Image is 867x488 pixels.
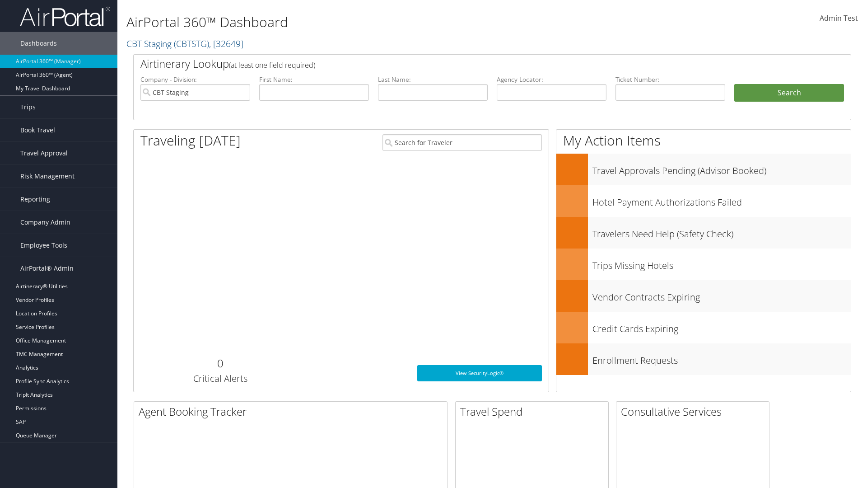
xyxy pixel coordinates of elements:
[140,356,300,371] h2: 0
[382,134,542,151] input: Search for Traveler
[140,75,250,84] label: Company - Division:
[734,84,844,102] button: Search
[621,404,769,419] h2: Consultative Services
[140,131,241,150] h1: Traveling [DATE]
[592,223,851,240] h3: Travelers Need Help (Safety Check)
[209,38,243,50] span: , [ 32649 ]
[592,318,851,335] h3: Credit Cards Expiring
[556,131,851,150] h1: My Action Items
[460,404,608,419] h2: Travel Spend
[140,56,784,71] h2: Airtinerary Lookup
[20,96,36,118] span: Trips
[20,257,74,280] span: AirPortal® Admin
[556,343,851,375] a: Enrollment Requests
[229,60,315,70] span: (at least one field required)
[126,38,243,50] a: CBT Staging
[820,13,858,23] span: Admin Test
[20,6,110,27] img: airportal-logo.png
[556,249,851,280] a: Trips Missing Hotels
[820,5,858,33] a: Admin Test
[20,188,50,211] span: Reporting
[126,13,614,32] h1: AirPortal 360™ Dashboard
[497,75,606,84] label: Agency Locator:
[20,32,57,55] span: Dashboards
[259,75,369,84] label: First Name:
[556,154,851,185] a: Travel Approvals Pending (Advisor Booked)
[417,365,542,381] a: View SecurityLogic®
[592,286,851,304] h3: Vendor Contracts Expiring
[174,38,209,50] span: ( CBTSTG )
[556,312,851,343] a: Credit Cards Expiring
[140,372,300,385] h3: Critical Alerts
[20,142,68,164] span: Travel Approval
[20,211,70,234] span: Company Admin
[556,185,851,217] a: Hotel Payment Authorizations Failed
[592,192,851,209] h3: Hotel Payment Authorizations Failed
[20,165,75,188] span: Risk Management
[139,404,447,419] h2: Agent Booking Tracker
[592,350,851,367] h3: Enrollment Requests
[556,217,851,249] a: Travelers Need Help (Safety Check)
[20,234,67,257] span: Employee Tools
[592,255,851,272] h3: Trips Missing Hotels
[556,280,851,312] a: Vendor Contracts Expiring
[378,75,488,84] label: Last Name:
[20,119,55,141] span: Book Travel
[615,75,725,84] label: Ticket Number:
[592,160,851,177] h3: Travel Approvals Pending (Advisor Booked)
